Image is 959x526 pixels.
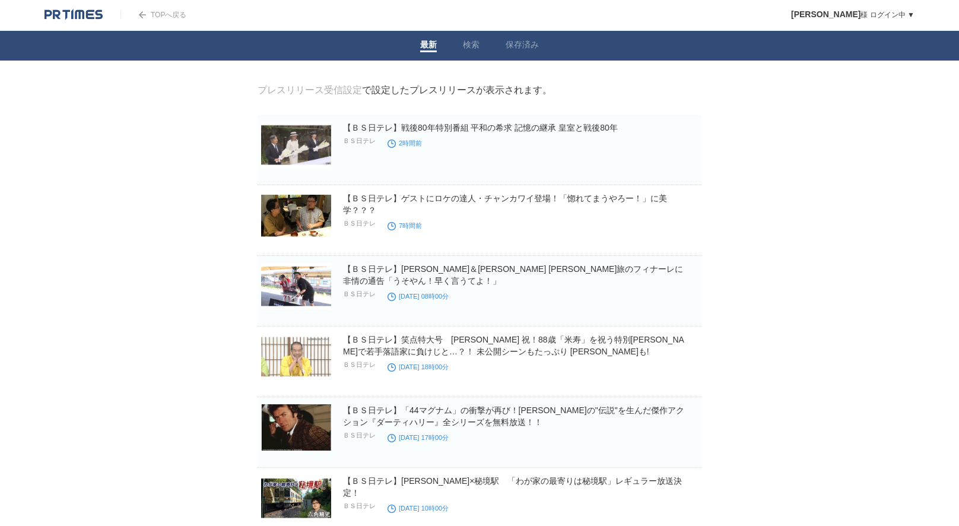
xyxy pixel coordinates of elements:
div: で設定したプレスリリースが表示されます。 [258,84,552,97]
a: TOPへ戻る [120,11,186,19]
img: 【ＢＳ日テレ】ゲストにロケの達人・チャンカワイ登場！「惚れてまうやろー！」に美学？？？ [261,192,331,239]
img: 【ＢＳ日テレ】笑点特大号 林家木久扇 祝！88歳「米寿」を祝う特別大喜利で若手落語家に負けじと…？！ 未公開シーンもたっぷり 大喜利も! [261,334,331,380]
a: 最新 [420,40,437,52]
p: ＢＳ日テレ [343,502,376,511]
img: 【ＢＳ日テレ】戦後80年特別番組 平和の希求 記憶の継承 皇室と戦後80年 [261,122,331,168]
a: 【ＢＳ日テレ】[PERSON_NAME]×秘境駅 「わが家の最寄りは秘境駅」レギュラー放送決定！ [343,476,682,498]
a: 【ＢＳ日テレ】笑点特大号 [PERSON_NAME] 祝！88歳「米寿」を祝う特別[PERSON_NAME]で若手落語家に負けじと…？！ 未公開シーンもたっぷり [PERSON_NAME]も! [343,335,684,356]
p: ＢＳ日テレ [343,431,376,440]
time: [DATE] 18時00分 [388,363,449,370]
time: 7時間前 [388,222,422,229]
p: ＢＳ日テレ [343,290,376,299]
span: [PERSON_NAME] [791,9,860,19]
p: ＢＳ日テレ [343,360,376,369]
img: 【ＢＳ日テレ】友近＆礼二 山口旅のフィナーレに非情の通告「うそやん！早く言うてよ！」 [261,263,331,309]
a: 【ＢＳ日テレ】「44マグナム」の衝撃が再び！[PERSON_NAME]の"伝説"を生んだ傑作アクション『ダーティハリー』全シリーズを無料放送！！ [343,405,684,427]
p: ＢＳ日テレ [343,219,376,228]
time: [DATE] 10時00分 [388,505,449,512]
img: logo.png [45,9,103,21]
time: [DATE] 17時00分 [388,434,449,441]
img: arrow.png [139,11,146,18]
time: 2時間前 [388,140,422,147]
a: 保存済み [506,40,539,52]
p: ＢＳ日テレ [343,137,376,145]
a: 検索 [463,40,479,52]
a: 【ＢＳ日テレ】ゲストにロケの達人・チャンカワイ登場！「惚れてまうやろー！」に美学？？？ [343,194,667,215]
a: [PERSON_NAME]様 ログイン中 ▼ [791,11,914,19]
time: [DATE] 08時00分 [388,293,449,300]
a: 【ＢＳ日テレ】[PERSON_NAME]＆[PERSON_NAME] [PERSON_NAME]旅のフィナーレに非情の通告「うそやん！早く言うてよ！」 [343,264,683,286]
img: 【ＢＳ日テレ】「44マグナム」の衝撃が再び！クリント・イーストウッドの"伝説"を生んだ傑作アクション『ダーティハリー』全シリーズを無料放送！！ [261,404,331,451]
a: 【ＢＳ日テレ】戦後80年特別番組 平和の希求 記憶の継承 皇室と戦後80年 [343,123,618,132]
img: 【ＢＳ日テレ】六角精児×秘境駅 「わが家の最寄りは秘境駅」レギュラー放送決定！ [261,475,331,521]
a: プレスリリース受信設定 [258,85,362,95]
